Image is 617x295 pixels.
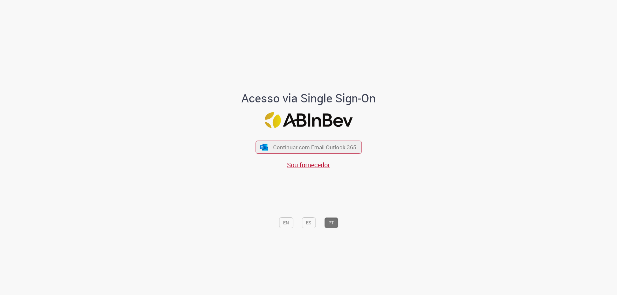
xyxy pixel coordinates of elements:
button: EN [279,217,293,228]
span: Continuar com Email Outlook 365 [273,143,356,151]
img: ícone Azure/Microsoft 360 [260,144,269,151]
button: ícone Azure/Microsoft 360 Continuar com Email Outlook 365 [255,141,362,154]
h1: Acesso via Single Sign-On [219,92,398,105]
button: PT [324,217,338,228]
button: ES [302,217,316,228]
a: Sou fornecedor [287,161,330,169]
img: Logo ABInBev [264,112,353,128]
